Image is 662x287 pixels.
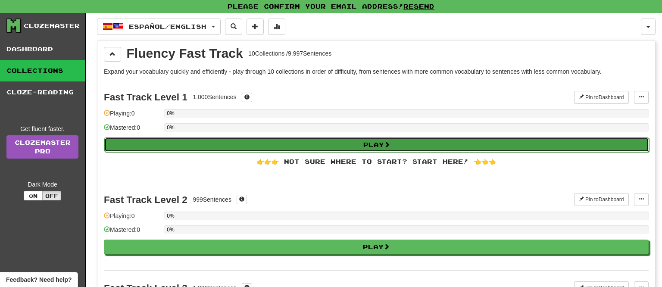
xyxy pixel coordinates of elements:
div: Clozemaster [24,22,80,30]
a: Resend [403,3,434,10]
div: Mastered: 0 [104,225,160,240]
div: Playing: 0 [104,212,160,226]
p: Expand your vocabulary quickly and efficiently - play through 10 collections in order of difficul... [104,67,649,76]
button: Pin toDashboard [574,91,629,104]
button: Off [42,191,61,200]
button: Español/English [97,19,221,35]
div: 1.000 Sentences [193,93,236,101]
div: Fast Track Level 2 [104,194,187,205]
button: Play [104,137,649,152]
span: Español / English [129,23,206,30]
div: 999 Sentences [193,195,231,204]
button: On [24,191,43,200]
a: ClozemasterPro [6,135,78,159]
button: Search sentences [225,19,242,35]
div: Playing: 0 [104,109,160,123]
button: More stats [268,19,285,35]
div: Fluency Fast Track [127,47,243,60]
div: Fast Track Level 1 [104,92,187,103]
button: Add sentence to collection [247,19,264,35]
div: Dark Mode [6,180,78,189]
div: 👉👉👉 Not sure where to start? Start here! 👈👈👈 [104,157,649,166]
div: 10 Collections / 9.997 Sentences [248,49,331,58]
button: Play [104,240,649,254]
div: Get fluent faster. [6,125,78,133]
button: Pin toDashboard [574,193,629,206]
div: Mastered: 0 [104,123,160,137]
span: Open feedback widget [6,275,72,284]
